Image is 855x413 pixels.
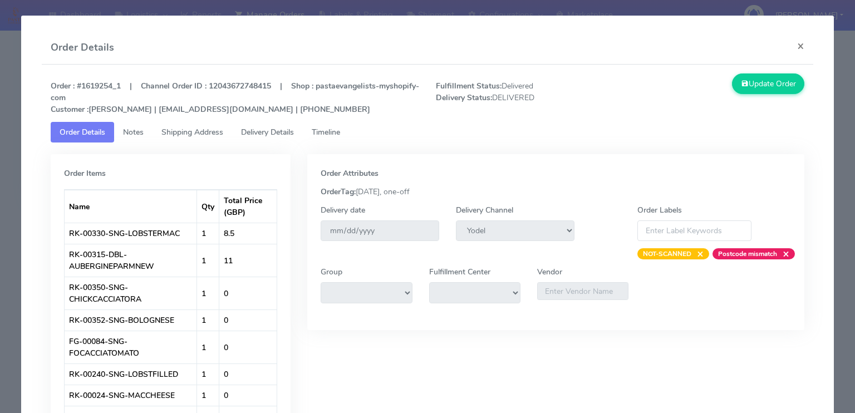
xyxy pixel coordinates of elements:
td: 1 [197,385,219,406]
td: 1 [197,331,219,363]
td: 0 [219,277,277,309]
h4: Order Details [51,40,114,55]
td: 0 [219,385,277,406]
td: FG-00084-SNG-FOCACCIATOMATO [65,331,197,363]
input: Enter Label Keywords [637,220,752,241]
span: × [691,248,704,259]
button: Close [788,31,813,61]
td: RK-00330-SNG-LOBSTERMAC [65,223,197,244]
strong: Order Items [64,168,106,179]
span: × [777,248,789,259]
span: Notes [123,127,144,137]
strong: Order : #1619254_1 | Channel Order ID : 12043672748415 | Shop : pastaevangelists-myshopify-com [P... [51,81,419,115]
input: Enter Vendor Name [537,282,628,300]
th: Qty [197,190,219,223]
button: Update Order [732,73,804,94]
strong: Fulfillment Status: [436,81,502,91]
td: 8.5 [219,223,277,244]
span: Shipping Address [161,127,223,137]
strong: NOT-SCANNED [643,249,691,258]
td: 11 [219,244,277,277]
strong: Order Attributes [321,168,379,179]
td: 1 [197,309,219,331]
td: 1 [197,244,219,277]
label: Fulfillment Center [429,266,490,278]
strong: OrderTag: [321,186,356,197]
td: RK-00024-SNG-MACCHEESE [65,385,197,406]
td: 0 [219,309,277,331]
td: 0 [219,363,277,385]
th: Total Price (GBP) [219,190,277,223]
td: 1 [197,223,219,244]
span: Delivery Details [241,127,294,137]
td: 1 [197,363,219,385]
td: RK-00350-SNG-CHICKCACCIATORA [65,277,197,309]
td: RK-00315-DBL-AUBERGINEPARMNEW [65,244,197,277]
td: RK-00352-SNG-BOLOGNESE [65,309,197,331]
label: Vendor [537,266,562,278]
strong: Customer : [51,104,89,115]
label: Order Labels [637,204,682,216]
label: Group [321,266,342,278]
strong: Postcode mismatch [718,249,777,258]
label: Delivery Channel [456,204,513,216]
strong: Delivery Status: [436,92,492,103]
span: Order Details [60,127,105,137]
span: Delivered DELIVERED [427,80,620,115]
td: 1 [197,277,219,309]
ul: Tabs [51,122,804,142]
td: RK-00240-SNG-LOBSTFILLED [65,363,197,385]
label: Delivery date [321,204,365,216]
th: Name [65,190,197,223]
td: 0 [219,331,277,363]
span: Timeline [312,127,340,137]
div: [DATE], one-off [312,186,799,198]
